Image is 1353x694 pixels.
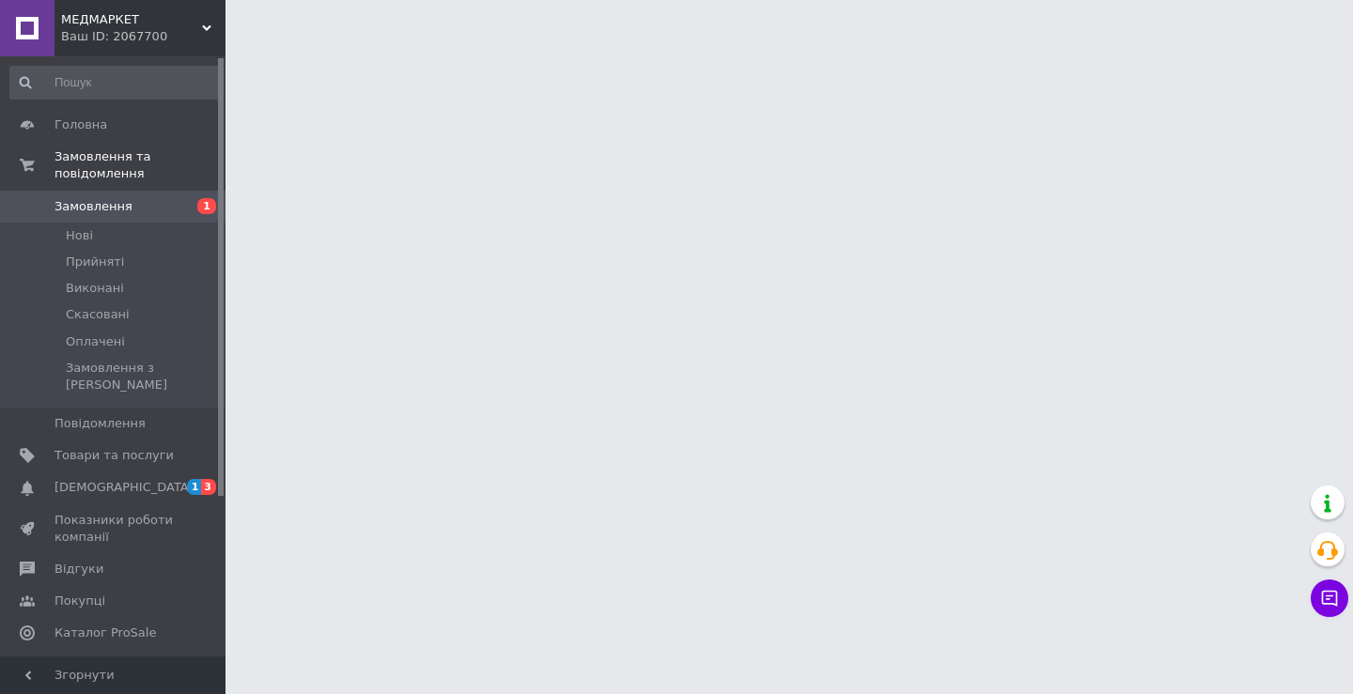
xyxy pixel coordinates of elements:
[197,198,216,214] span: 1
[54,512,174,546] span: Показники роботи компанії
[1311,579,1348,617] button: Чат з покупцем
[61,11,202,28] span: МЕДМАРКЕТ
[66,280,124,297] span: Виконані
[66,333,125,350] span: Оплачені
[54,116,107,133] span: Головна
[61,28,225,45] div: Ваш ID: 2067700
[66,306,130,323] span: Скасовані
[54,625,156,641] span: Каталог ProSale
[66,254,124,270] span: Прийняті
[54,593,105,609] span: Покупці
[201,479,216,495] span: 3
[9,66,222,100] input: Пошук
[54,447,174,464] span: Товари та послуги
[187,479,202,495] span: 1
[54,415,146,432] span: Повідомлення
[54,561,103,578] span: Відгуки
[54,479,194,496] span: [DEMOGRAPHIC_DATA]
[66,360,220,393] span: Замовлення з [PERSON_NAME]
[66,227,93,244] span: Нові
[54,148,225,182] span: Замовлення та повідомлення
[54,198,132,215] span: Замовлення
